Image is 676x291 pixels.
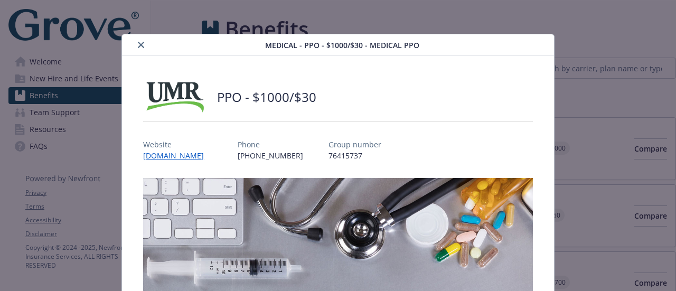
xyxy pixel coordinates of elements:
a: [DOMAIN_NAME] [143,151,212,161]
button: close [135,39,147,51]
img: UMR [143,81,206,113]
span: Medical - PPO - $1000/$30 - Medical PPO [265,40,419,51]
p: Website [143,139,212,150]
p: [PHONE_NUMBER] [238,150,303,161]
h2: PPO - $1000/$30 [217,88,316,106]
p: Group number [328,139,381,150]
p: Phone [238,139,303,150]
p: 76415737 [328,150,381,161]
